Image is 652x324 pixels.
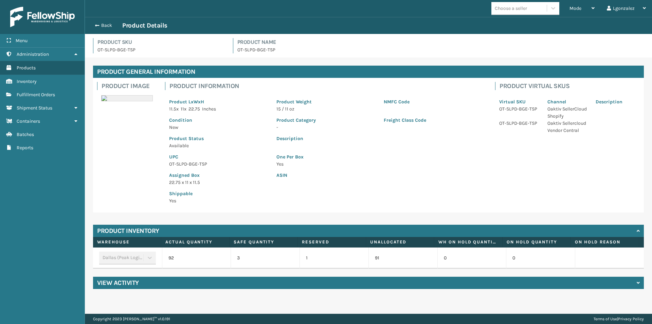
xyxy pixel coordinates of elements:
p: OT-SLPD-BGE-TSP [97,46,225,53]
img: logo [10,7,75,27]
label: Warehouse [97,239,157,245]
p: 22.75 x 11 x 11.5 [169,179,268,186]
div: | [594,314,644,324]
p: Freight Class Code [384,117,483,124]
p: Product Weight [276,98,376,105]
p: Assigned Box [169,172,268,179]
p: Description [596,98,636,105]
td: 0 [437,248,506,269]
p: Description [276,135,483,142]
p: OT-SLPD-BGE-TSP [499,105,539,113]
p: Product Category [276,117,376,124]
span: Inches [202,106,216,112]
a: Terms of Use [594,317,617,321]
p: OT-SLPD-BGE-TSP [237,46,644,53]
div: Choose a seller [495,5,527,12]
p: Oaktiv SellerCloud Shopify [547,105,587,120]
label: On Hold Quantity [507,239,566,245]
p: One Per Box [276,153,483,160]
td: 92 [162,248,231,269]
h4: Product Name [237,38,644,46]
h4: Product General Information [93,66,644,78]
span: 22.75 [188,106,200,112]
span: Containers [17,118,40,124]
p: Condition [169,117,268,124]
p: New [169,124,268,131]
span: Batches [17,132,34,137]
p: Oaktiv Sellercloud Vendor Central [547,120,587,134]
h4: Product Inventory [97,227,159,235]
p: Copyright 2023 [PERSON_NAME]™ v 1.0.191 [93,314,170,324]
h4: View Activity [97,279,139,287]
img: 51104088640_40f294f443_o-scaled-700x700.jpg [101,95,153,101]
p: NMFC Code [384,98,483,105]
td: 0 [506,248,575,269]
td: 91 [368,248,437,269]
h4: Product Virtual SKUs [500,82,640,90]
a: Privacy Policy [618,317,644,321]
span: Inventory [17,79,37,84]
span: Shipment Status [17,105,52,111]
p: ASIN [276,172,483,179]
span: Products [17,65,36,71]
h4: Product Image [102,82,157,90]
h4: Product Information [169,82,487,90]
label: Safe Quantity [234,239,293,245]
p: Available [169,142,268,149]
p: UPC [169,153,268,160]
span: 15 / 11 oz [276,106,294,112]
p: OT-SLPD-BGE-TSP [169,160,268,168]
span: Mode [569,5,581,11]
p: Product LxWxH [169,98,268,105]
span: Menu [16,38,28,44]
p: Channel [547,98,587,105]
label: WH On hold quantity [438,239,498,245]
span: 11 x [181,106,186,112]
label: Reserved [302,239,362,245]
button: Back [91,22,122,29]
p: Product Status [169,135,268,142]
span: 11.5 x [169,106,179,112]
td: 3 [231,248,300,269]
p: Shippable [169,190,268,197]
span: Administration [17,51,49,57]
h4: Product SKU [97,38,225,46]
h3: Product Details [122,21,167,30]
label: Unallocated [370,239,430,245]
p: - [276,124,376,131]
span: Reports [17,145,33,151]
p: 1 [306,255,362,261]
span: Fulfillment Orders [17,92,55,98]
p: Virtual SKU [499,98,539,105]
label: On Hold Reason [575,239,635,245]
p: OT-SLPD-BGE-TSP [499,120,539,127]
p: Yes [169,197,268,204]
label: Actual Quantity [165,239,225,245]
p: Yes [276,160,483,168]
